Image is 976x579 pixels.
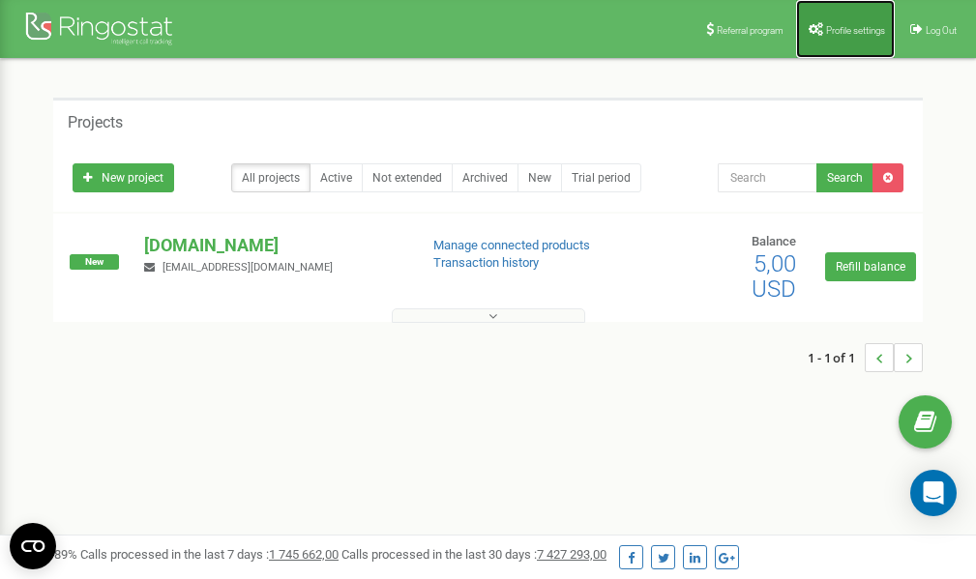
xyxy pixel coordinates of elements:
[752,250,796,303] span: 5,00 USD
[144,233,401,258] p: [DOMAIN_NAME]
[717,25,784,36] span: Referral program
[73,163,174,192] a: New project
[68,114,123,131] h5: Projects
[752,234,796,248] span: Balance
[825,252,916,281] a: Refill balance
[808,324,923,391] nav: ...
[163,261,333,274] span: [EMAIL_ADDRESS][DOMAIN_NAME]
[718,163,817,192] input: Search
[452,163,518,192] a: Archived
[269,547,339,562] u: 1 745 662,00
[433,238,590,252] a: Manage connected products
[816,163,873,192] button: Search
[518,163,562,192] a: New
[231,163,311,192] a: All projects
[537,547,606,562] u: 7 427 293,00
[362,163,453,192] a: Not extended
[433,255,539,270] a: Transaction history
[10,523,56,569] button: Open CMP widget
[561,163,641,192] a: Trial period
[310,163,363,192] a: Active
[808,343,865,372] span: 1 - 1 of 1
[910,470,957,516] div: Open Intercom Messenger
[80,547,339,562] span: Calls processed in the last 7 days :
[341,547,606,562] span: Calls processed in the last 30 days :
[926,25,957,36] span: Log Out
[826,25,885,36] span: Profile settings
[70,254,119,270] span: New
